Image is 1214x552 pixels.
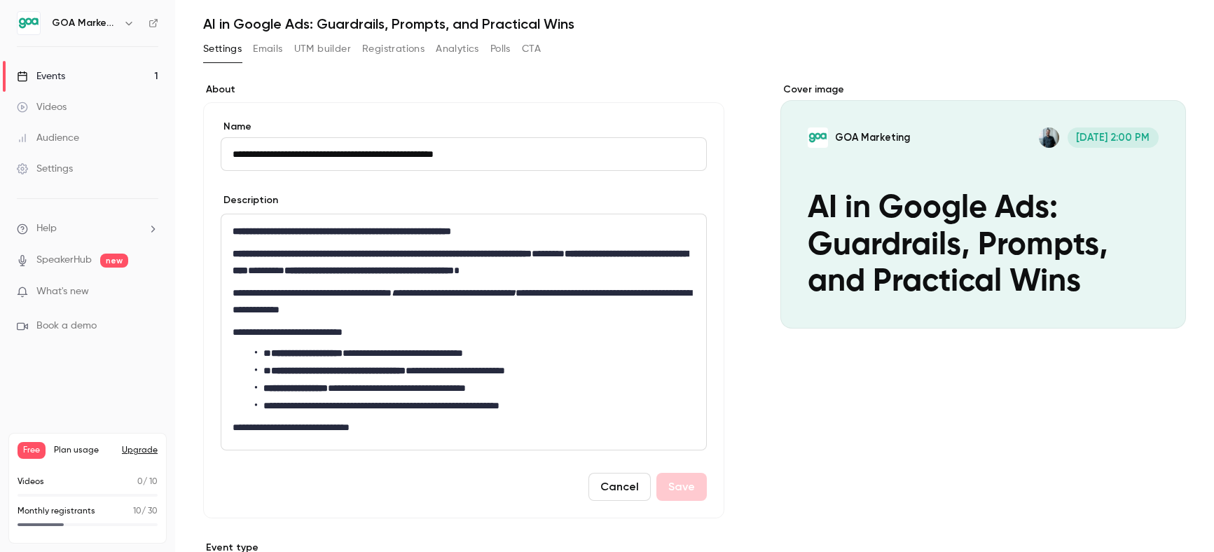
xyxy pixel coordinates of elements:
h6: GOA Marketing [52,16,118,30]
button: Polls [490,38,511,60]
p: / 10 [137,476,158,488]
button: Upgrade [122,445,158,456]
p: Videos [18,476,44,488]
iframe: Noticeable Trigger [142,286,158,298]
button: Analytics [436,38,479,60]
a: SpeakerHub [36,253,92,268]
label: Description [221,193,278,207]
section: description [221,214,707,450]
button: Settings [203,38,242,60]
div: Audience [17,131,79,145]
label: Cover image [780,83,1186,97]
label: Name [221,120,707,134]
span: What's new [36,284,89,299]
span: Book a demo [36,319,97,333]
li: help-dropdown-opener [17,221,158,236]
h1: AI in Google Ads: Guardrails, Prompts, and Practical Wins [203,15,1186,32]
button: Cancel [588,473,651,501]
span: Help [36,221,57,236]
span: Free [18,442,46,459]
p: Monthly registrants [18,505,95,518]
img: GOA Marketing [18,12,40,34]
section: Cover image [780,83,1186,329]
div: Videos [17,100,67,114]
button: Emails [253,38,282,60]
div: editor [221,214,706,450]
div: Settings [17,162,73,176]
span: new [100,254,128,268]
span: 0 [137,478,143,486]
span: Plan usage [54,445,113,456]
button: Registrations [362,38,425,60]
p: / 30 [133,505,158,518]
button: CTA [522,38,541,60]
span: 10 [133,507,142,516]
button: UTM builder [294,38,351,60]
label: About [203,83,724,97]
div: Events [17,69,65,83]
